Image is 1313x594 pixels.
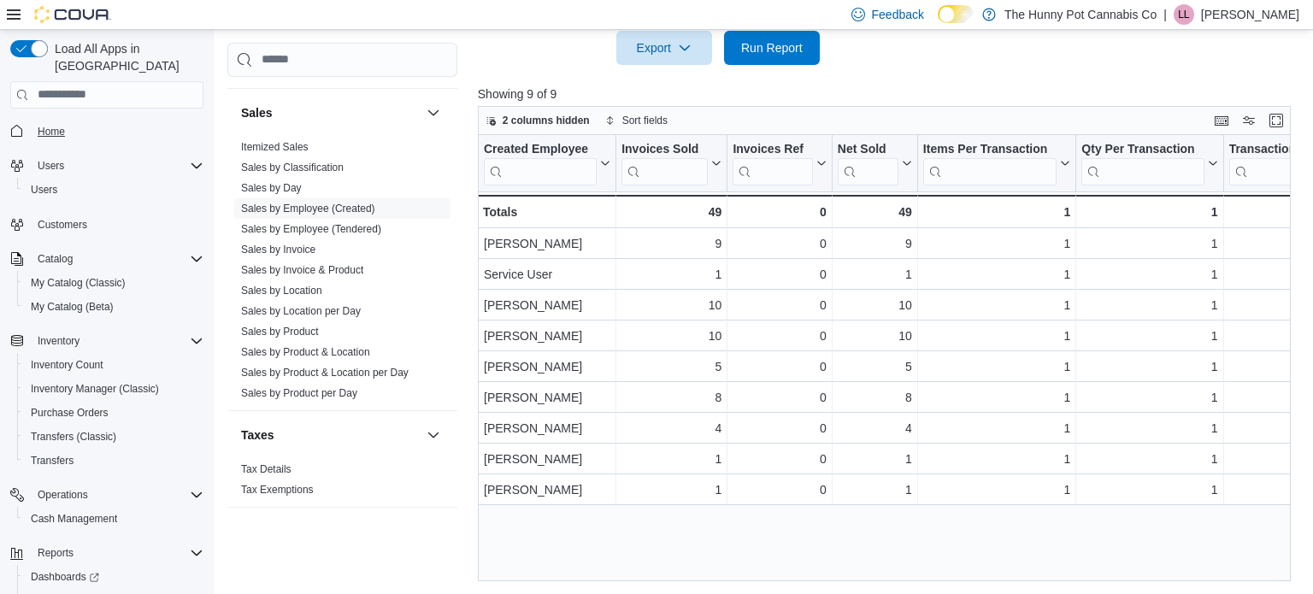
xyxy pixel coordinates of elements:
button: Display options [1239,110,1259,131]
span: Sales by Product [241,325,319,338]
div: 1 [1081,387,1217,408]
a: Inventory Count [24,355,110,375]
span: Purchase Orders [24,403,203,423]
span: Feedback [872,6,924,23]
div: 0 [733,387,826,408]
button: Items Per Transaction [923,141,1071,185]
div: Qty Per Transaction [1081,141,1204,157]
button: Run Report [724,31,820,65]
span: Transfers (Classic) [31,430,116,444]
p: Showing 9 of 9 [478,85,1299,103]
div: Invoices Sold [621,141,708,157]
a: Sales by Invoice [241,244,315,256]
div: [PERSON_NAME] [484,356,610,377]
span: Sales by Classification [241,161,344,174]
a: Inventory Manager (Classic) [24,379,166,399]
div: [PERSON_NAME] [484,479,610,500]
a: Sales by Invoice & Product [241,264,363,276]
a: Customers [31,215,94,235]
div: Totals [483,202,610,222]
button: My Catalog (Classic) [17,271,210,295]
a: Sales by Location [241,285,322,297]
a: Sales by Product per Day [241,387,357,399]
button: Catalog [3,247,210,271]
span: Dashboards [24,567,203,587]
div: 10 [838,326,912,346]
div: 1 [923,356,1071,377]
p: The Hunny Pot Cannabis Co [1004,4,1157,25]
div: 1 [621,264,721,285]
h3: Taxes [241,426,274,444]
div: 4 [621,418,721,438]
a: My Catalog (Classic) [24,273,132,293]
a: Itemized Sales [241,141,309,153]
span: Sales by Location [241,284,322,297]
div: 1 [1081,295,1217,315]
a: Sales by Classification [241,162,344,173]
span: My Catalog (Classic) [31,276,126,290]
div: 1 [923,295,1071,315]
span: LL [1178,4,1189,25]
span: Catalog [38,252,73,266]
button: Reports [3,541,210,565]
div: 1 [1081,356,1217,377]
div: Qty Per Transaction [1081,141,1204,185]
p: | [1163,4,1167,25]
div: 0 [733,295,826,315]
span: Operations [31,485,203,505]
span: Transfers [31,454,74,468]
div: Items Per Transaction [923,141,1057,157]
span: My Catalog (Classic) [24,273,203,293]
span: Sales by Employee (Tendered) [241,222,381,236]
div: 4 [838,418,912,438]
span: Dark Mode [938,23,939,24]
a: Sales by Product & Location [241,346,370,358]
span: Run Report [741,39,803,56]
button: Home [3,119,210,144]
button: Purchase Orders [17,401,210,425]
button: Inventory Manager (Classic) [17,377,210,401]
span: My Catalog (Beta) [24,297,203,317]
span: Users [24,179,203,200]
div: 1 [838,264,912,285]
span: Itemized Sales [241,140,309,154]
a: Sales by Product [241,326,319,338]
img: Cova [34,6,111,23]
span: My Catalog (Beta) [31,300,114,314]
div: Laura Laskoski [1174,4,1194,25]
div: Service User [484,264,610,285]
span: Transfers [24,450,203,471]
span: Sales by Product per Day [241,386,357,400]
div: 1 [923,202,1071,222]
span: Dashboards [31,570,99,584]
div: 8 [838,387,912,408]
div: 0 [733,326,826,346]
span: Sales by Product & Location per Day [241,366,409,379]
div: 0 [733,418,826,438]
div: Invoices Ref [733,141,812,185]
a: Tax Exemptions [241,484,314,496]
button: Qty Per Transaction [1081,141,1217,185]
span: Load All Apps in [GEOGRAPHIC_DATA] [48,40,203,74]
span: Sales by Employee (Created) [241,202,375,215]
span: Users [31,156,203,176]
span: Users [38,159,64,173]
p: [PERSON_NAME] [1201,4,1299,25]
button: Users [31,156,71,176]
span: Cash Management [24,509,203,529]
a: Dashboards [17,565,210,589]
div: 0 [733,264,826,285]
div: Net Sold [838,141,898,185]
button: Net Sold [838,141,912,185]
span: Inventory [38,334,79,348]
div: 9 [621,233,721,254]
button: Inventory Count [17,353,210,377]
span: Customers [31,214,203,235]
div: 49 [621,202,721,222]
button: Users [17,178,210,202]
div: 1 [1081,233,1217,254]
div: 5 [838,356,912,377]
div: [PERSON_NAME] [484,387,610,408]
span: Inventory Manager (Classic) [24,379,203,399]
div: 1 [923,418,1071,438]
